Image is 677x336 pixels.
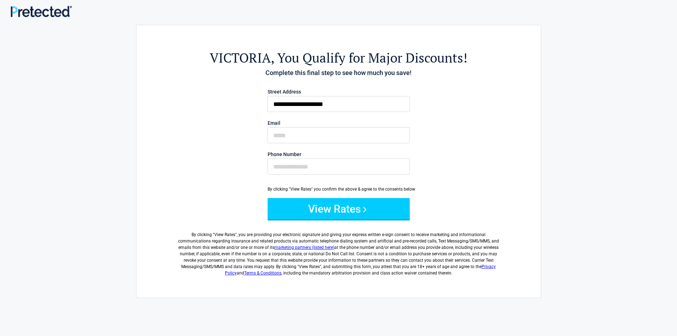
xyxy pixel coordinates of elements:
[210,49,271,66] span: VICTORIA
[268,198,410,219] button: View Rates
[176,68,502,78] h4: Complete this final step to see how much you save!
[274,245,334,250] a: marketing partners (listed here)
[176,226,502,276] label: By clicking " ", you are providing your electronic signature and giving your express written e-si...
[268,186,410,192] div: By clicking "View Rates" you confirm the above & agree to the consents below
[268,152,410,157] label: Phone Number
[11,6,72,17] img: Main Logo
[268,121,410,126] label: Email
[214,232,235,237] span: View Rates
[244,271,281,276] a: Terms & Conditions
[176,49,502,66] h2: , You Qualify for Major Discounts!
[268,89,410,94] label: Street Address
